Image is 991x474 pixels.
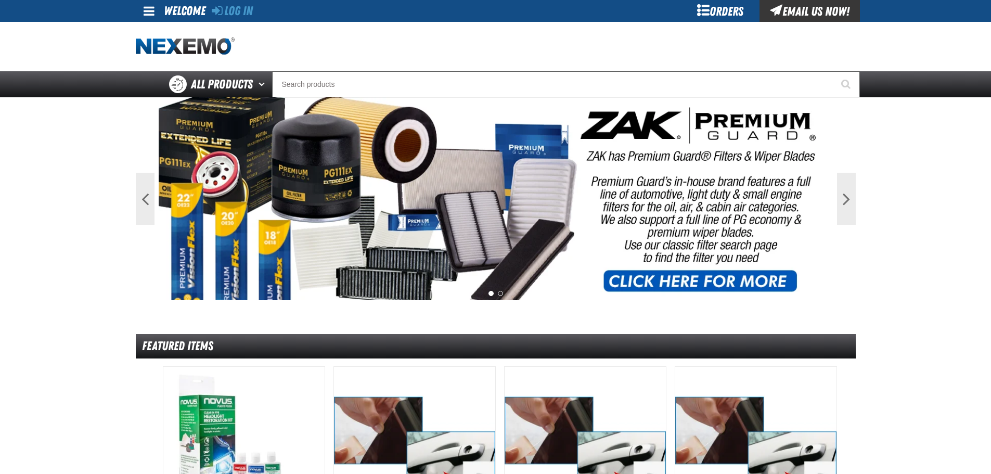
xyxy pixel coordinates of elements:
a: Log In [212,4,253,18]
span: All Products [191,75,253,94]
button: 1 of 2 [488,291,494,296]
button: 2 of 2 [498,291,503,296]
button: Previous [136,173,155,225]
img: PG Filters & Wipers [159,97,833,300]
button: Next [837,173,856,225]
button: Open All Products pages [255,71,272,97]
input: Search [272,71,860,97]
div: Featured Items [136,334,856,358]
button: Start Searching [834,71,860,97]
img: Nexemo logo [136,37,235,56]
